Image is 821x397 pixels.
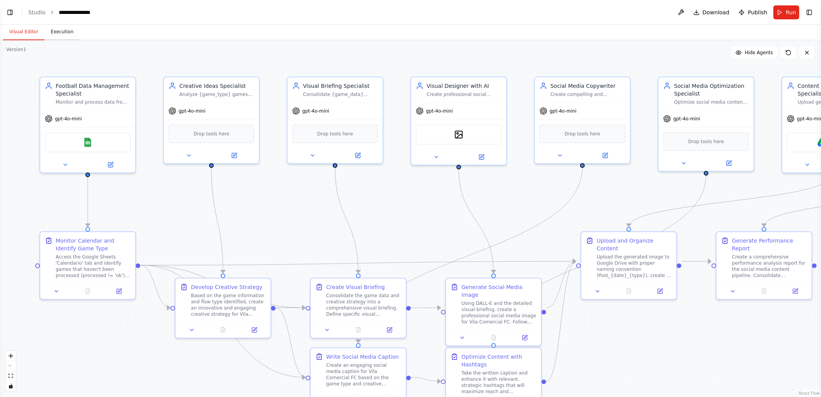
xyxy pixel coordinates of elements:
g: Edge from e94d6d42-39bf-4be9-b638-ec8adf5ff8f8 to 8a7ce75b-e76d-4de0-9982-a53ba2f55b53 [141,261,170,311]
div: Upload and Organize Content [597,237,672,252]
button: Open in side panel [241,325,267,335]
a: Studio [28,9,46,15]
div: Create Visual Briefing [326,283,385,291]
div: React Flow controls [6,351,16,391]
span: gpt-4o-mini [179,108,206,114]
div: Social Media Optimization SpecialistOptimize social media content by adding relevant hashtags (#V... [658,77,755,172]
g: Edge from e3237a36-aca6-4b31-aa5e-65ab865cdb7c to ce42477e-1612-40dc-81b7-bc8330923e51 [411,304,441,311]
button: Run [773,5,799,19]
span: Drop tools here [317,130,353,138]
button: Open in side panel [89,160,132,169]
div: Football Data Management Specialist [56,82,131,98]
button: zoom out [6,361,16,371]
div: Write Social Media Caption [326,353,399,361]
span: gpt-4o-mini [550,108,577,114]
div: Create Visual BriefingConsolidate the game data and creative strategy into a comprehensive visual... [310,278,407,339]
g: Edge from a1f97d2b-86a0-4651-9333-73837729782c to e3237a36-aca6-4b31-aa5e-65ab865cdb7c [331,167,362,273]
g: Edge from d7bdbb79-5805-48b8-a3b0-e337bfa3266e to 08fc0890-dc9b-47d1-adbe-dbc2422efa9b [547,257,576,385]
div: Create a comprehensive performance analysis report for the social media content pipeline. Consoli... [732,254,807,279]
div: Football Data Management SpecialistMonitor and process data from Google Sheets 'Calendario' tab f... [39,77,136,173]
img: DallETool [454,130,463,139]
button: Visual Editor [3,24,44,40]
div: Creative Ideas Specialist [179,82,254,90]
div: Monitor Calendar and Identify Game Type [56,237,131,252]
g: Edge from e94d6d42-39bf-4be9-b638-ec8adf5ff8f8 to 08fc0890-dc9b-47d1-adbe-dbc2422efa9b [141,257,576,269]
div: Create an engaging social media caption for Vila Comercial FC based on the game type and creative... [326,362,401,387]
g: Edge from 92e94997-52e9-4931-83d5-dcda174ba60d to d7bdbb79-5805-48b8-a3b0-e337bfa3266e [411,373,441,385]
div: Create professional social media images for Vila Comercial FC using AI generation tools, followin... [427,91,502,98]
div: Develop Creative StrategyBased on the game information and flow type identified, create an innova... [175,278,271,339]
div: Develop Creative Strategy [191,283,262,291]
div: Based on the game information and flow type identified, create an innovative and engaging creativ... [191,293,266,317]
g: Edge from 100e03d7-c1b9-4eb5-8351-88a3bced7621 to ce42477e-1612-40dc-81b7-bc8330923e51 [455,168,497,273]
button: Open in side panel [647,287,673,296]
button: No output available [613,287,646,296]
g: Edge from 1ec568c1-0ed6-4525-b071-e29ac543079e to 8a7ce75b-e76d-4de0-9982-a53ba2f55b53 [208,167,227,273]
g: Edge from 8200f3e2-dfea-4042-8837-4bee927ada93 to e94d6d42-39bf-4be9-b638-ec8adf5ff8f8 [84,176,92,227]
button: No output available [207,325,240,335]
div: Visual Designer with AI [427,82,502,90]
span: Publish [748,9,767,16]
span: gpt-4o-mini [302,108,329,114]
div: Take the written caption and enhance it with relevant, strategic hashtags that will maximize reac... [462,370,537,395]
button: No output available [72,287,104,296]
div: Access the Google Sheets 'Calendario' tab and identify games that haven't been processed (process... [56,254,131,279]
div: Visual Briefing Specialist [303,82,378,90]
button: fit view [6,371,16,381]
div: Creative Ideas SpecialistAnalyze {game_type} games for Vila Comercial FC and create innovative, e... [163,77,260,164]
div: Analyze {game_type} games for Vila Comercial FC and create innovative, engaging creative lines al... [179,91,254,98]
nav: breadcrumb [28,9,97,16]
div: Generate Social Media Image [462,283,537,299]
button: No output available [342,325,375,335]
button: Open in side panel [460,152,503,162]
button: Show right sidebar [804,7,815,18]
button: No output available [748,287,781,296]
button: No output available [477,333,510,342]
span: Drop tools here [565,130,601,138]
button: Publish [736,5,770,19]
span: gpt-4o-mini [55,116,82,122]
div: Upload and Organize ContentUpload the generated image to Google Drive with proper naming conventi... [581,231,677,300]
button: toggle interactivity [6,381,16,391]
button: Open in side panel [212,151,256,160]
div: Create compelling and engaging captions for Vila Comercial FC social media posts, adapting tone a... [550,91,625,98]
button: Download [690,5,733,19]
button: Show left sidebar [5,7,15,18]
g: Edge from 666a6847-4668-48a2-885b-d92ee2ac4097 to d7bdbb79-5805-48b8-a3b0-e337bfa3266e [490,175,710,343]
div: Consolidate the game data and creative strategy into a comprehensive visual briefing. Define spec... [326,293,401,317]
div: Monitor Calendar and Identify Game TypeAccess the Google Sheets 'Calendario' tab and identify gam... [39,231,136,300]
div: Optimize Content with Hashtags [462,353,537,368]
img: Google Sheets [83,138,92,147]
g: Edge from 8a7ce75b-e76d-4de0-9982-a53ba2f55b53 to 92e94997-52e9-4931-83d5-dcda174ba60d [276,304,305,381]
a: React Flow attribution [799,391,820,395]
button: zoom in [6,351,16,361]
button: Open in side panel [583,151,627,160]
button: Open in side panel [336,151,380,160]
g: Edge from 08fc0890-dc9b-47d1-adbe-dbc2422efa9b to dc8925c2-616b-4c43-b3aa-5901d6d4e70b [682,257,711,265]
button: Open in side panel [511,333,538,342]
div: Social Media CopywriterCreate compelling and engaging captions for Vila Comercial FC social media... [534,77,631,164]
button: Execution [44,24,80,40]
div: Social Media Copywriter [550,82,625,90]
div: Social Media Optimization Specialist [674,82,749,98]
button: Open in side panel [782,287,809,296]
div: Consolidate {game_data} information and create detailed visual briefings that define tone, colors... [303,91,378,98]
div: Generate Social Media ImageUsing DALL-E and the detailed visual briefing, create a professional s... [445,278,542,346]
div: Visual Briefing SpecialistConsolidate {game_data} information and create detailed visual briefing... [287,77,383,164]
button: Hide Agents [731,46,778,59]
span: Drop tools here [688,138,724,145]
div: Version 1 [6,46,26,53]
g: Edge from 381ec368-f74e-4cf7-831d-0a27dd3471d7 to 92e94997-52e9-4931-83d5-dcda174ba60d [354,167,586,343]
button: Open in side panel [376,325,403,335]
button: Open in side panel [707,159,751,168]
div: Visual Designer with AICreate professional social media images for Vila Comercial FC using AI gen... [410,77,507,166]
div: Monitor and process data from Google Sheets 'Calendario' tab for Vila Comercial FC, identifying p... [56,99,131,105]
span: gpt-4o-mini [673,116,700,122]
div: Upload the generated image to Google Drive with proper naming convention (Post_{date}_{type}), cr... [597,254,672,279]
span: Drop tools here [194,130,230,138]
g: Edge from ce42477e-1612-40dc-81b7-bc8330923e51 to 08fc0890-dc9b-47d1-adbe-dbc2422efa9b [547,257,576,311]
span: Download [703,9,730,16]
div: Optimize social media content by adding relevant hashtags (#VilaComercial, #FutebolAmador, #LigaJ... [674,99,749,105]
span: gpt-4o-mini [426,108,453,114]
div: Generate Performance ReportCreate a comprehensive performance analysis report for the social medi... [716,231,812,300]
